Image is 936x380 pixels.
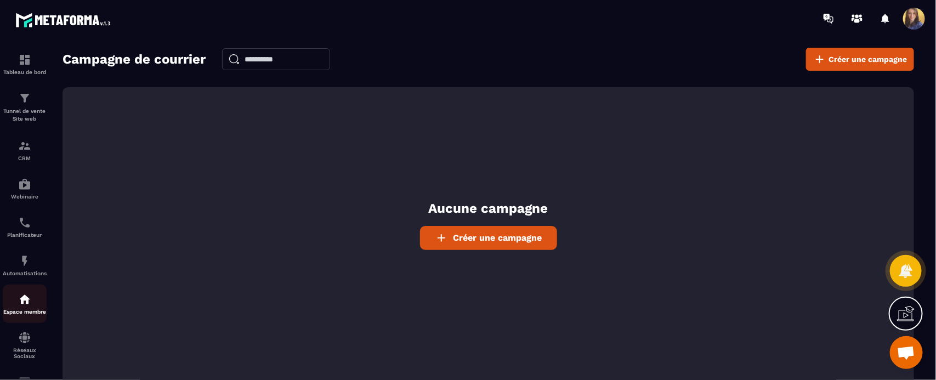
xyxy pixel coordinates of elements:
img: automations [18,293,31,306]
p: Tunnel de vente Site web [3,107,47,123]
img: formation [18,139,31,152]
img: scheduler [18,216,31,229]
p: Planificateur [3,232,47,238]
span: Créer une campagne [829,54,907,65]
a: formationformationCRM [3,131,47,169]
a: automationsautomationsAutomatisations [3,246,47,285]
a: schedulerschedulerPlanificateur [3,208,47,246]
img: formation [18,53,31,66]
img: social-network [18,331,31,344]
a: automationsautomationsWebinaire [3,169,47,208]
img: formation [18,92,31,105]
a: Créer une campagne [420,226,557,250]
a: formationformationTunnel de vente Site web [3,83,47,131]
p: Tableau de bord [3,69,47,75]
img: automations [18,254,31,268]
p: Aucune campagne [429,200,548,218]
p: Espace membre [3,309,47,315]
p: CRM [3,155,47,161]
img: logo [15,10,114,30]
p: Réseaux Sociaux [3,347,47,359]
a: formationformationTableau de bord [3,45,47,83]
p: Automatisations [3,270,47,276]
img: automations [18,178,31,191]
span: Créer une campagne [453,232,542,243]
div: Ouvrir le chat [890,336,923,369]
p: Webinaire [3,194,47,200]
a: social-networksocial-networkRéseaux Sociaux [3,323,47,367]
a: automationsautomationsEspace membre [3,285,47,323]
a: Créer une campagne [806,48,914,71]
h2: Campagne de courrier [63,48,206,70]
